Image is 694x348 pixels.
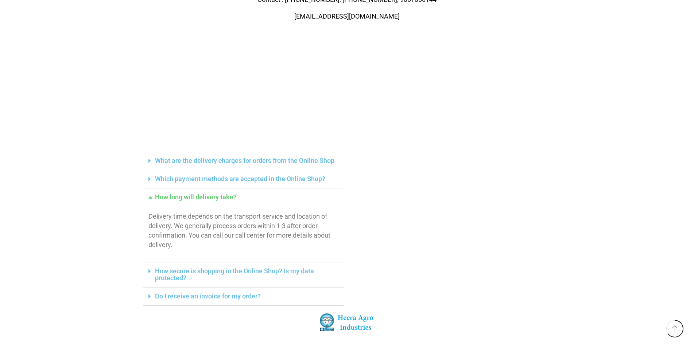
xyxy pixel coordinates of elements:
a: How secure is shopping in the Online Shop? Is my data protected? [155,267,314,282]
div: How long will delivery take? [143,188,344,206]
iframe: Plot No.119, M-Sector, Patil Nagar, MIDC, Jalgaon, Maharashtra 425003 [143,35,551,145]
span: [EMAIL_ADDRESS][DOMAIN_NAME] [294,12,400,20]
p: Delivery time depends on the transport service and location of delivery. We generally process ord... [148,212,338,249]
div: Do I receive an invoice for my order? [143,288,344,306]
a: How long will delivery take? [155,193,237,201]
a: What are the delivery charges for orders from the Online Shop [155,157,334,164]
a: Do I receive an invoice for my order? [155,292,261,300]
div: Which payment methods are accepted in the Online Shop? [143,170,344,188]
div: What are the delivery charges for orders from the Online Shop [143,152,344,170]
div: How long will delivery take? [143,206,344,262]
a: Which payment methods are accepted in the Online Shop? [155,175,325,183]
div: How secure is shopping in the Online Shop? Is my data protected? [143,262,344,288]
img: heera-logo-84.png [320,313,375,331]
